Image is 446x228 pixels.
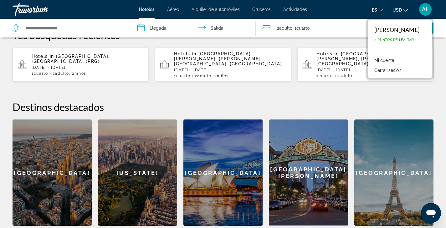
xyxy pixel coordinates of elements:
[269,119,348,226] a: [GEOGRAPHIC_DATA][PERSON_NAME]
[297,48,433,82] button: Hotels in [GEOGRAPHIC_DATA][PERSON_NAME], [PERSON_NAME][GEOGRAPHIC_DATA], [GEOGRAPHIC_DATA][DATE]...
[55,71,69,76] span: Adulto
[296,26,310,31] span: Cuarto
[417,3,433,16] button: User Menu
[217,74,229,78] span: Niños
[174,68,286,72] p: [DATE] - [DATE]
[422,6,429,13] span: AL
[32,71,48,76] span: 1
[392,8,402,13] span: USD
[183,119,263,226] a: [GEOGRAPHIC_DATA]
[212,74,229,78] span: , 2
[176,74,191,78] span: Cuarto
[372,8,377,13] span: es
[354,119,433,226] a: [GEOGRAPHIC_DATA]
[256,19,374,38] button: Travelers: 2 adults, 0 children
[372,5,383,14] button: Change language
[139,7,155,12] a: Hoteles
[192,7,240,12] a: Alquiler de automóviles
[292,24,310,33] span: , 1
[174,74,191,78] span: 1
[131,19,256,38] button: Check in and out dates
[174,51,197,56] span: Hotels in
[13,48,149,82] button: Hotels in [GEOGRAPHIC_DATA], [GEOGRAPHIC_DATA] (PRG)[DATE] - [DATE]1Cuarto2Adulto, 2Niños
[69,71,86,76] span: , 2
[371,66,404,74] button: Cerrar sesión
[34,71,48,76] span: Cuarto
[13,101,433,113] h2: Destinos destacados
[316,74,333,78] span: 1
[197,74,211,78] span: Adulto
[316,51,339,56] span: Hotels in
[74,71,86,76] span: Niños
[32,54,54,59] span: Hotels in
[316,68,428,72] p: [DATE] - [DATE]
[279,26,292,31] span: Adulto
[32,54,110,64] span: [GEOGRAPHIC_DATA], [GEOGRAPHIC_DATA] (PRG)
[98,119,177,226] a: [US_STATE]
[316,51,424,66] span: [GEOGRAPHIC_DATA][PERSON_NAME], [PERSON_NAME][GEOGRAPHIC_DATA], [GEOGRAPHIC_DATA]
[374,26,419,33] div: [PERSON_NAME]
[371,56,397,64] a: Mi cuenta
[155,48,291,82] button: Hotels in [GEOGRAPHIC_DATA][PERSON_NAME], [PERSON_NAME][GEOGRAPHIC_DATA], [GEOGRAPHIC_DATA][DATE]...
[167,7,179,12] a: Aéreo
[252,7,271,12] a: Cruceros
[195,74,212,78] span: 2
[319,74,333,78] span: Cuarto
[13,119,92,226] a: [GEOGRAPHIC_DATA]
[53,71,69,76] span: 2
[283,7,307,12] a: Actividades
[374,38,414,42] span: 0 Puntos de Lealtad
[32,65,144,70] p: [DATE] - [DATE]
[392,5,408,14] button: Change currency
[13,1,75,18] a: Travorium
[337,74,354,78] span: 2
[277,24,292,33] span: 2
[421,203,441,223] iframe: Botón para iniciar la ventana de mensajería
[174,51,282,66] span: [GEOGRAPHIC_DATA][PERSON_NAME], [PERSON_NAME][GEOGRAPHIC_DATA], [GEOGRAPHIC_DATA]
[340,74,354,78] span: Adulto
